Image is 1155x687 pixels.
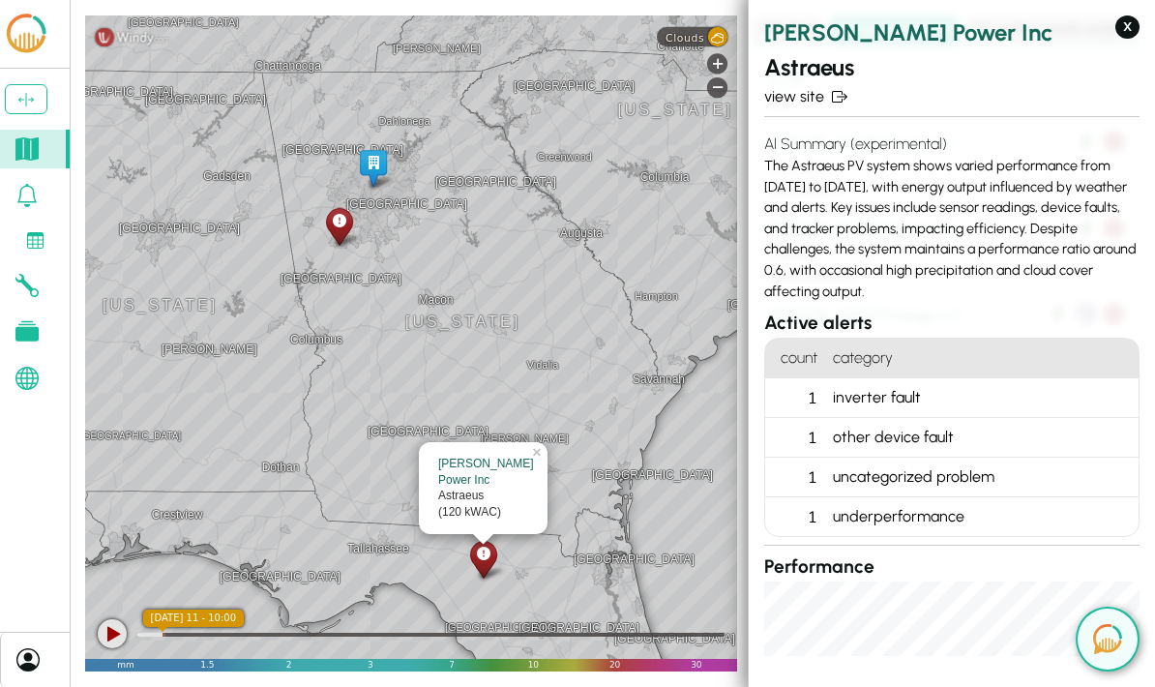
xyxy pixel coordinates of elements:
div: 1 [765,418,825,458]
div: 1 [765,378,825,418]
div: 1 [765,497,825,536]
div: HQ [356,146,390,190]
div: 1 [765,458,825,497]
a: × [530,442,548,456]
div: The Astraeus PV system shows varied performance from [DATE] to [DATE], with energy output influen... [764,125,1140,310]
h3: Performance [764,553,1140,582]
button: X [1115,15,1140,39]
span: Clouds [666,31,704,44]
h4: AI Summary (experimental) [764,133,1140,156]
h2: [PERSON_NAME] Power Inc [764,15,1140,50]
div: [DATE] 11 - 10:00 [143,610,245,627]
div: Astraeus [438,488,528,504]
div: [PERSON_NAME] Power Inc [438,456,528,489]
div: other device fault [825,418,1139,458]
div: (120 kWAC) [438,504,528,521]
img: LCOE.ai [3,12,49,56]
img: open chat [1093,624,1122,654]
h4: count [765,339,825,378]
h4: category [825,339,1139,378]
h2: Astraeus [764,50,1140,85]
div: local time [143,610,245,627]
div: underperformance [825,497,1139,536]
a: view site [764,85,1140,108]
h3: Active alerts [764,310,1140,338]
div: Coeus [322,204,356,248]
div: Zoom in [707,53,727,74]
div: Astraeus [466,537,500,581]
div: Zoom out [707,77,727,98]
div: uncategorized problem [825,458,1139,497]
div: inverter fault [825,378,1139,418]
